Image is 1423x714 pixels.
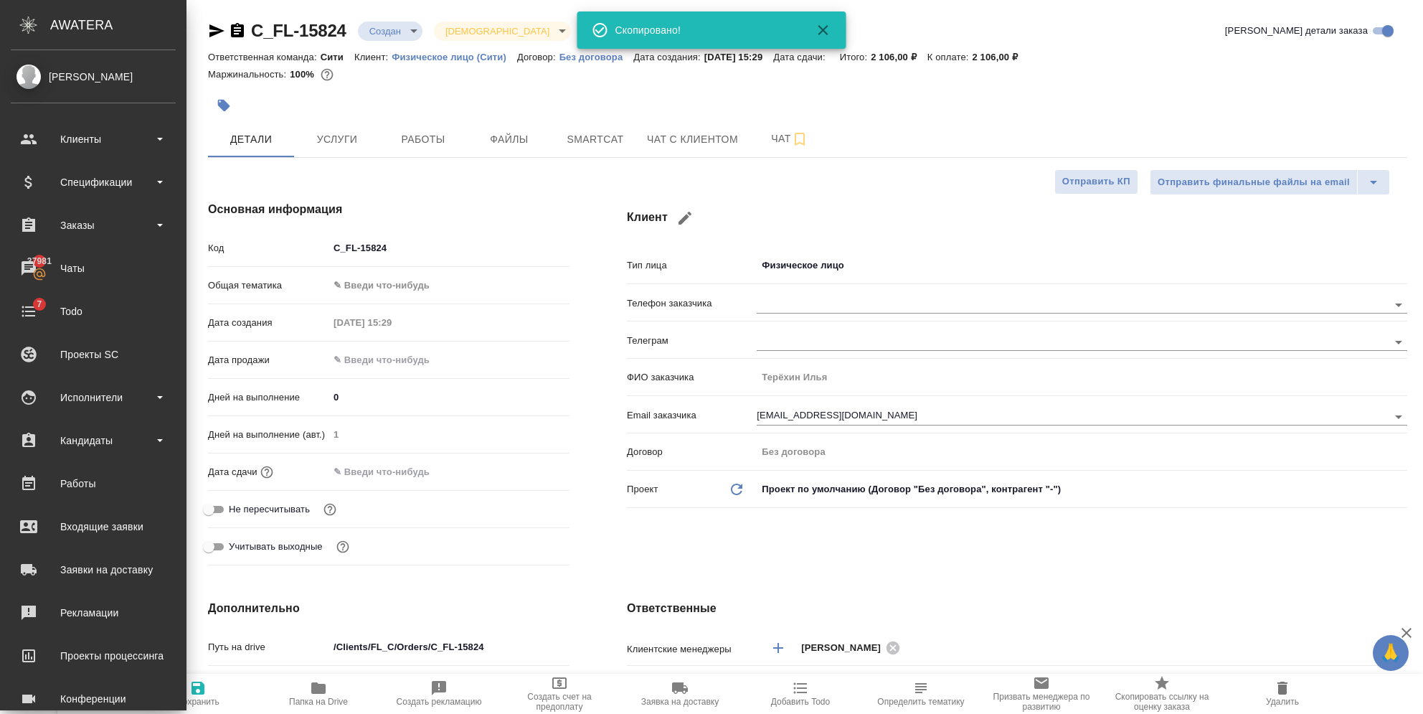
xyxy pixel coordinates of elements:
[208,640,328,654] p: Путь на drive
[840,52,871,62] p: Итого:
[328,637,569,657] input: ✎ Введи что-нибудь
[257,463,276,482] button: Если добавить услуги и заполнить их объемом, то дата рассчитается автоматически
[11,344,176,365] div: Проекты SC
[4,293,183,329] a: 7Todo
[627,258,757,273] p: Тип лица
[208,353,328,367] p: Дата продажи
[559,52,634,62] p: Без договора
[289,697,348,707] span: Папка на Drive
[627,445,757,459] p: Договор
[379,674,499,714] button: Создать рекламацию
[641,697,719,707] span: Заявка на доставку
[1150,169,1390,195] div: split button
[740,674,861,714] button: Добавить Todo
[757,253,1407,278] div: Физическое лицо
[757,441,1407,462] input: Пустое поле
[1266,697,1299,707] span: Удалить
[290,69,318,80] p: 100%
[1062,174,1130,190] span: Отправить КП
[318,65,336,84] button: 0.00 RUB;
[4,638,183,674] a: Проекты процессинга
[50,11,186,39] div: AWATERA
[627,370,757,385] p: ФИО заказчика
[561,131,630,149] span: Smartcat
[627,408,757,423] p: Email заказчика
[704,52,774,62] p: [DATE] 15:29
[773,52,828,62] p: Дата сдачи:
[627,296,757,311] p: Телефон заказчика
[4,595,183,631] a: Рекламации
[208,201,569,218] h4: Основная информация
[229,502,310,517] span: Не пересчитывать
[757,367,1407,387] input: Пустое поле
[1379,638,1403,668] span: 🙏
[328,312,454,333] input: Пустое поле
[217,131,285,149] span: Детали
[392,52,517,62] p: Физическое лицо (Сити)
[1389,407,1409,427] button: Open
[208,241,328,255] p: Код
[11,172,176,193] div: Спецификации
[627,600,1407,617] h4: Ответственные
[806,22,841,39] button: Закрыть
[627,334,757,348] p: Телеграм
[791,131,808,148] svg: Подписаться
[1389,332,1409,352] button: Open
[927,52,973,62] p: К оплате:
[11,215,176,236] div: Заказы
[771,697,830,707] span: Добавить Todo
[11,602,176,624] div: Рекламации
[1222,674,1343,714] button: Удалить
[757,477,1407,502] div: Проект по умолчанию (Договор "Без договора", контрагент "-")
[4,337,183,372] a: Проекты SC
[321,52,354,62] p: Сити
[208,600,569,617] h4: Дополнительно
[11,128,176,150] div: Клиенты
[981,674,1102,714] button: Призвать менеджера по развитию
[138,674,258,714] button: Сохранить
[328,387,569,408] input: ✎ Введи что-нибудь
[19,254,60,268] span: 37981
[389,131,458,149] span: Работы
[620,674,740,714] button: Заявка на доставку
[328,461,454,482] input: ✎ Введи что-нибудь
[328,424,569,445] input: Пустое поле
[328,273,569,298] div: ✎ Введи что-нибудь
[365,25,405,37] button: Создан
[633,52,704,62] p: Дата создания:
[11,258,176,279] div: Чаты
[1225,24,1368,38] span: [PERSON_NAME] детали заказа
[334,537,352,556] button: Выбери, если сб и вс нужно считать рабочими днями для выполнения заказа.
[1110,692,1214,712] span: Скопировать ссылку на оценку заказа
[11,69,176,85] div: [PERSON_NAME]
[755,130,824,148] span: Чат
[208,22,225,39] button: Скопировать ссылку для ЯМессенджера
[303,131,372,149] span: Услуги
[321,500,339,519] button: Включи, если не хочешь, чтобы указанная дата сдачи изменилась после переставления заказа в 'Подтв...
[4,509,183,545] a: Входящие заявки
[861,674,981,714] button: Определить тематику
[761,631,795,665] button: Добавить менеджера
[517,52,559,62] p: Договор:
[973,52,1029,62] p: 2 106,00 ₽
[358,22,422,41] div: Создан
[208,316,328,330] p: Дата создания
[208,390,328,405] p: Дней на выполнение
[627,672,728,700] p: Ответственная команда
[4,250,183,286] a: 37981Чаты
[4,552,183,588] a: Заявки на доставку
[434,22,571,41] div: Создан
[208,90,240,121] button: Добавить тэг
[627,201,1407,235] h4: Клиент
[208,465,257,479] p: Дата сдачи
[208,69,290,80] p: Маржинальность:
[392,50,517,62] a: Физическое лицо (Сити)
[11,645,176,667] div: Проекты процессинга
[11,430,176,451] div: Кандидаты
[229,22,246,39] button: Скопировать ссылку
[11,688,176,710] div: Конференции
[176,697,219,707] span: Сохранить
[441,25,554,37] button: [DEMOGRAPHIC_DATA]
[559,50,634,62] a: Без договора
[334,278,552,293] div: ✎ Введи что-нибудь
